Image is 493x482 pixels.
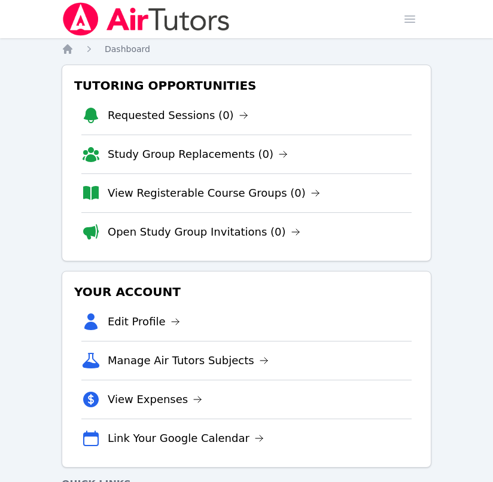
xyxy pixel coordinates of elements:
a: Study Group Replacements (0) [108,146,288,163]
span: Dashboard [105,44,150,54]
a: Manage Air Tutors Subjects [108,352,269,369]
a: Requested Sessions (0) [108,107,248,124]
nav: Breadcrumb [62,43,431,55]
a: View Expenses [108,391,202,408]
a: Dashboard [105,43,150,55]
img: Air Tutors [62,2,231,36]
h3: Tutoring Opportunities [72,75,421,96]
a: Open Study Group Invitations (0) [108,224,300,240]
a: Link Your Google Calendar [108,430,264,447]
a: View Registerable Course Groups (0) [108,185,320,202]
h3: Your Account [72,281,421,303]
a: Edit Profile [108,313,180,330]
